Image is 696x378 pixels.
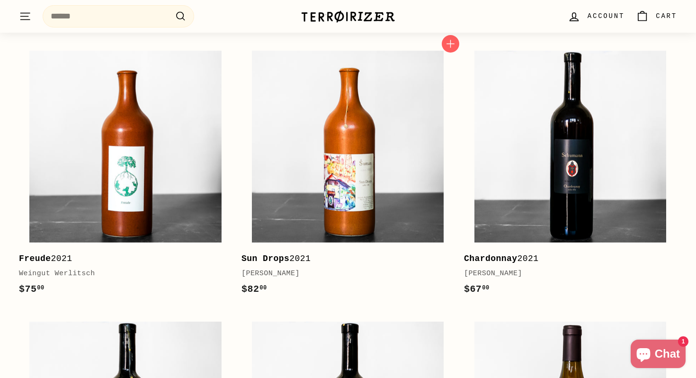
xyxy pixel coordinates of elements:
a: Chardonnay2021[PERSON_NAME] [464,40,677,306]
b: Freude [19,254,51,263]
span: Account [588,11,625,21]
a: Sun Drops2021[PERSON_NAME] [241,40,455,306]
a: Freude2021Weingut Werlitsch [19,40,232,306]
span: $82 [241,284,267,295]
div: 2021 [241,252,445,266]
a: Cart [630,2,683,30]
span: $75 [19,284,45,295]
span: $67 [464,284,490,295]
sup: 00 [482,285,489,291]
div: 2021 [19,252,223,266]
div: 2021 [464,252,668,266]
b: Chardonnay [464,254,518,263]
div: [PERSON_NAME] [241,268,445,279]
b: Sun Drops [241,254,289,263]
inbox-online-store-chat: Shopify online store chat [628,340,688,370]
span: Cart [656,11,677,21]
sup: 00 [259,285,267,291]
div: Weingut Werlitsch [19,268,223,279]
div: [PERSON_NAME] [464,268,668,279]
a: Account [562,2,630,30]
sup: 00 [37,285,44,291]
